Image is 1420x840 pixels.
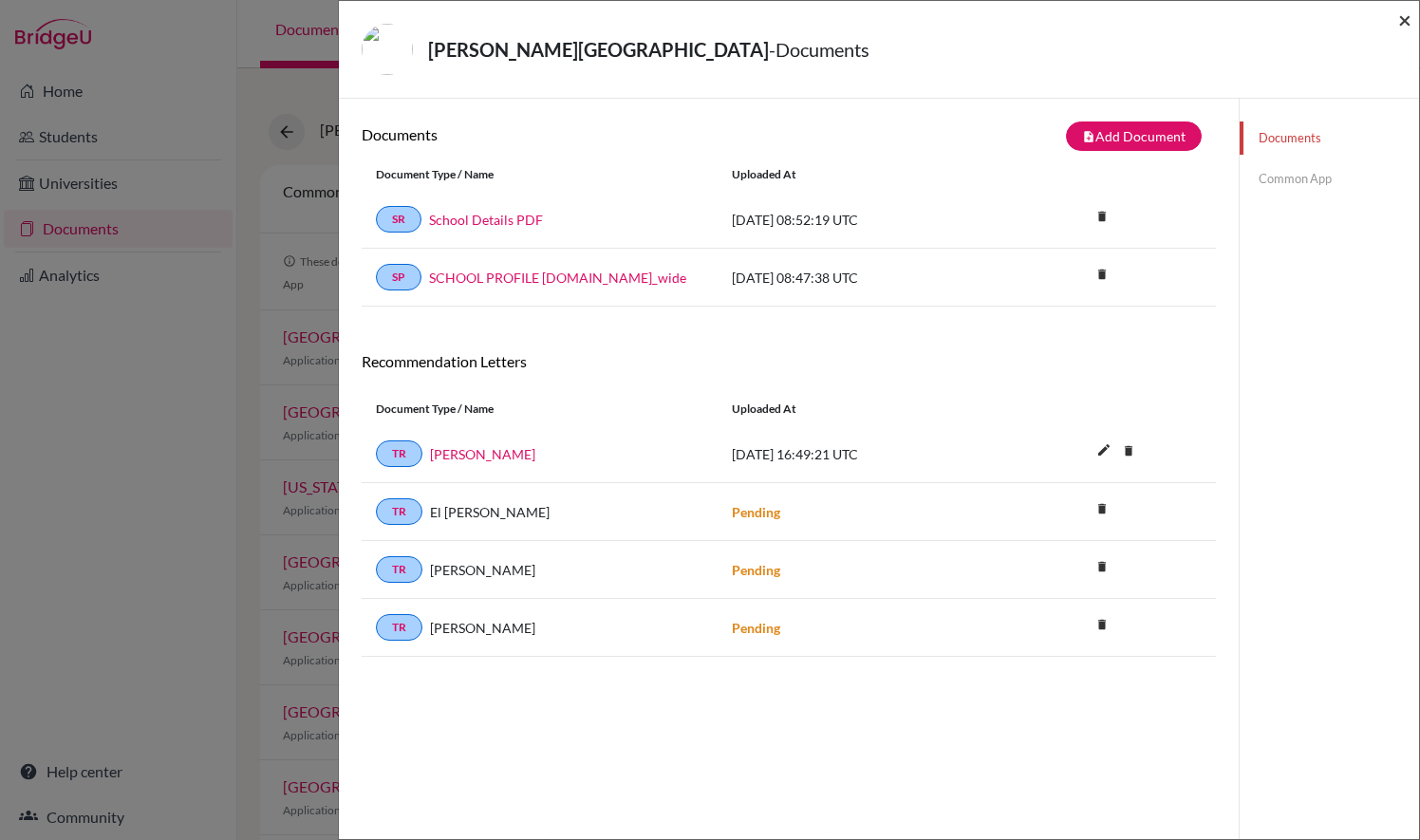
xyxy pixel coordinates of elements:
div: [DATE] 08:47:38 UTC [718,268,1002,288]
a: delete [1088,263,1116,289]
a: delete [1088,497,1116,523]
a: TR [376,498,422,525]
span: - Documents [769,38,869,61]
a: delete [1088,205,1116,231]
div: Document Type / Name [362,401,718,418]
button: note_addAdd Document [1066,121,1202,151]
span: [DATE] 16:49:21 UTC [732,446,858,462]
span: [PERSON_NAME] [430,560,535,580]
button: edit [1088,438,1120,466]
a: Common App [1240,162,1419,196]
i: edit [1089,435,1119,465]
a: TR [376,614,422,641]
i: delete [1088,202,1116,231]
strong: Pending [732,620,780,636]
a: delete [1088,555,1116,581]
a: delete [1088,613,1116,639]
a: SCHOOL PROFILE [DOMAIN_NAME]_wide [429,268,686,288]
a: School Details PDF [429,210,543,230]
h6: Documents [362,125,789,143]
i: note_add [1082,130,1095,143]
a: TR [376,556,422,583]
strong: Pending [732,562,780,578]
h6: Recommendation Letters [362,352,1216,370]
a: SP [376,264,421,290]
span: El [PERSON_NAME] [430,502,550,522]
span: [PERSON_NAME] [430,618,535,638]
div: Uploaded at [718,401,1002,418]
a: Documents [1240,121,1419,155]
span: × [1398,6,1411,33]
button: Close [1398,9,1411,31]
a: [PERSON_NAME] [430,444,535,464]
i: delete [1088,610,1116,639]
i: delete [1088,260,1116,289]
a: delete [1114,439,1143,465]
i: delete [1088,552,1116,581]
div: Document Type / Name [362,166,718,183]
i: delete [1088,495,1116,523]
i: delete [1114,437,1143,465]
div: Uploaded at [718,166,1002,183]
div: [DATE] 08:52:19 UTC [718,210,1002,230]
a: SR [376,206,421,233]
strong: Pending [732,504,780,520]
strong: [PERSON_NAME][GEOGRAPHIC_DATA] [428,38,769,61]
a: TR [376,440,422,467]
